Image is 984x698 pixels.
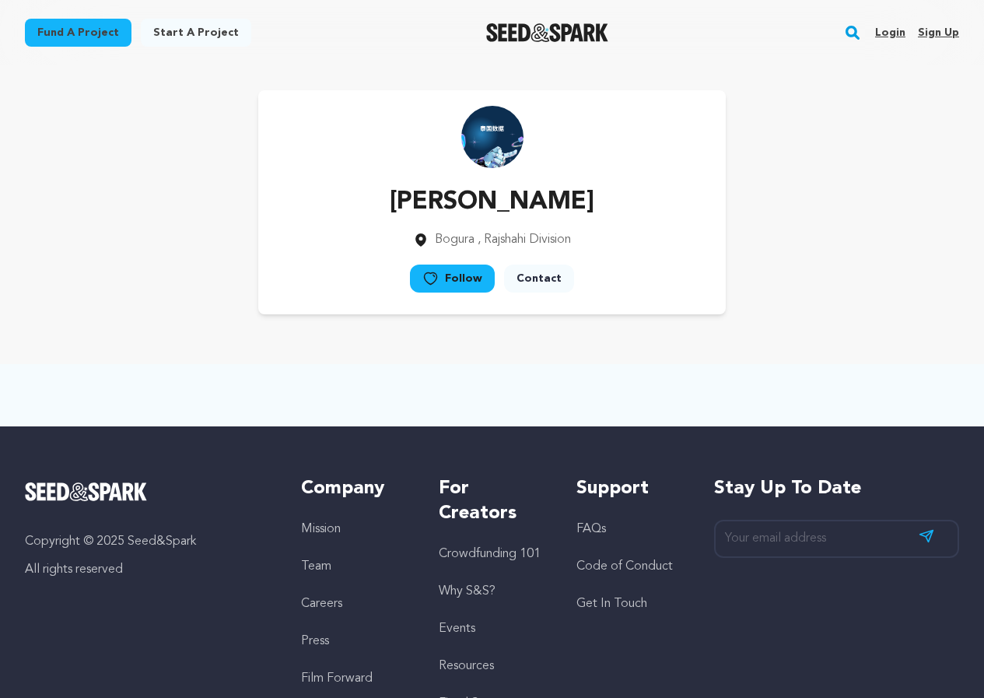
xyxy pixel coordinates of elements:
a: Events [439,623,475,635]
a: Team [301,560,331,573]
p: [PERSON_NAME] [390,184,594,221]
h5: Company [301,476,408,501]
a: Why S&S? [439,585,496,598]
img: Seed&Spark Logo Dark Mode [486,23,608,42]
p: All rights reserved [25,560,270,579]
a: Login [875,20,905,45]
a: FAQs [576,523,606,535]
h5: Stay up to date [714,476,959,501]
a: Seed&Spark Homepage [25,482,270,501]
a: Careers [301,598,342,610]
a: Press [301,635,329,647]
a: Fund a project [25,19,131,47]
a: Seed&Spark Homepage [486,23,608,42]
img: Seed&Spark Logo [25,482,147,501]
a: Get In Touch [576,598,647,610]
h5: For Creators [439,476,545,526]
a: Mission [301,523,341,535]
a: Sign up [918,20,959,45]
a: Contact [504,265,574,293]
a: Code of Conduct [576,560,673,573]
a: Crowdfunding 101 [439,548,541,560]
a: Film Forward [301,672,373,685]
input: Your email address [714,520,959,558]
a: Follow [410,265,495,293]
span: Bogura [435,233,474,246]
a: Resources [439,660,494,672]
p: Copyright © 2025 Seed&Spark [25,532,270,551]
a: Start a project [141,19,251,47]
img: https://seedandspark-static.s3.us-east-2.amazonaws.com/images/User/002/321/650/medium/a57db253320... [461,106,524,168]
span: , Rajshahi Division [478,233,571,246]
h5: Support [576,476,683,501]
